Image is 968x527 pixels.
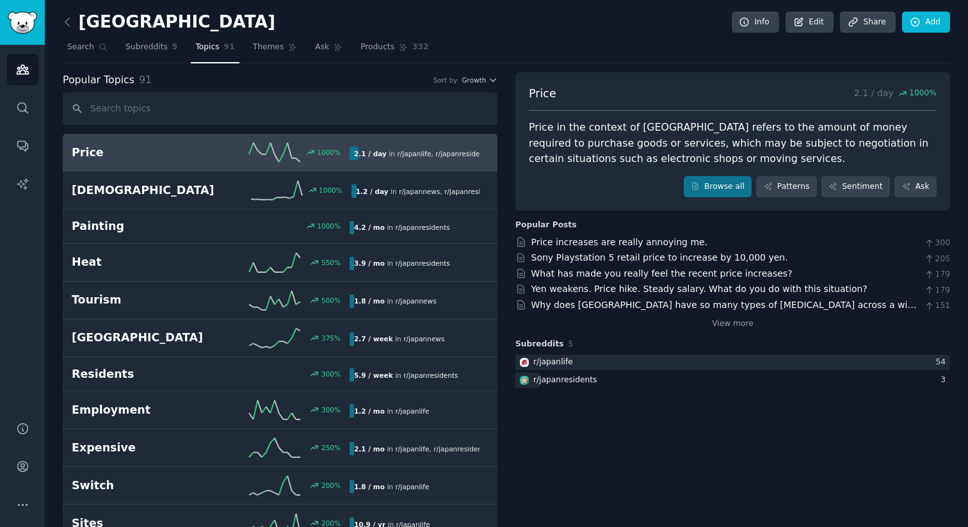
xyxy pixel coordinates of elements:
[350,257,455,270] div: in
[139,74,152,86] span: 91
[360,42,394,53] span: Products
[395,223,449,231] span: r/ japanresidents
[840,12,895,33] a: Share
[924,300,950,312] span: 151
[321,481,341,490] div: 200 %
[121,37,182,63] a: Subreddits5
[63,429,497,467] a: Expensive250%2.1 / moin r/japanlife,r/japanresidents
[321,443,341,452] div: 250 %
[529,86,556,102] span: Price
[172,42,178,53] span: 5
[935,357,950,368] div: 54
[350,442,480,455] div: in
[520,358,529,367] img: japanlife
[350,332,449,346] div: in
[354,371,393,379] b: 5.9 / week
[317,222,341,231] div: 1000 %
[356,188,389,195] b: 1.2 / day
[515,220,577,231] div: Popular Posts
[462,76,497,85] button: Growth
[350,368,463,382] div: in
[429,445,431,453] span: ,
[63,467,497,505] a: Switch200%1.8 / moin r/japanlife
[732,12,779,33] a: Info
[67,42,94,53] span: Search
[63,320,497,357] a: [GEOGRAPHIC_DATA]375%2.7 / weekin r/japannews
[395,445,429,453] span: r/ japanlife
[533,375,597,386] div: r/ japanresidents
[72,440,211,456] h2: Expensive
[63,37,112,63] a: Search
[125,42,168,53] span: Subreddits
[354,407,385,415] b: 1.2 / mo
[63,12,275,33] h2: [GEOGRAPHIC_DATA]
[319,186,343,195] div: 1000 %
[63,391,497,429] a: Employment300%1.2 / moin r/japanlife
[531,237,708,247] a: Price increases are really annoying me.
[321,369,341,378] div: 300 %
[531,268,793,279] a: What has made you really feel the recent price increases?
[786,12,834,33] a: Edit
[253,42,284,53] span: Themes
[395,407,429,415] span: r/ japanlife
[403,371,458,379] span: r/ japanresidents
[531,300,919,323] a: Why does [GEOGRAPHIC_DATA] have so many types of [MEDICAL_DATA] across a wide price range?
[902,12,950,33] a: Add
[72,218,211,234] h2: Painting
[321,334,341,343] div: 375 %
[315,42,329,53] span: Ask
[350,404,433,418] div: in
[72,254,211,270] h2: Heat
[63,134,497,172] a: Price1000%2.1 / dayin r/japanlife,r/japanresidents
[412,42,429,53] span: 332
[350,480,433,493] div: in
[397,150,431,158] span: r/ japanlife
[321,405,341,414] div: 300 %
[433,76,458,85] div: Sort by
[854,86,937,102] p: 2.1 / day
[924,238,950,249] span: 300
[909,88,937,99] span: 1000 %
[515,355,950,371] a: japanlifer/japanlife54
[395,483,429,491] span: r/ japanlife
[72,402,211,418] h2: Employment
[350,147,480,160] div: in
[63,357,497,392] a: Residents300%5.9 / weekin r/japanresidents
[195,42,219,53] span: Topics
[354,297,385,305] b: 1.8 / mo
[531,252,788,263] a: Sony Playstation 5 retail price to increase by 10,000 yen.
[435,150,490,158] span: r/ japanresidents
[403,335,444,343] span: r/ japannews
[321,296,341,305] div: 500 %
[72,366,211,382] h2: Residents
[350,295,441,308] div: in
[63,209,497,244] a: Painting1000%4.2 / moin r/japanresidents
[72,478,211,494] h2: Switch
[63,92,497,125] input: Search topics
[433,445,488,453] span: r/ japanresidents
[569,339,574,348] span: 5
[248,37,302,63] a: Themes
[894,176,937,198] a: Ask
[224,42,235,53] span: 91
[529,120,937,167] div: Price in the context of [GEOGRAPHIC_DATA] refers to the amount of money required to purchase good...
[72,292,211,308] h2: Tourism
[63,72,134,88] span: Popular Topics
[515,339,564,350] span: Subreddits
[63,244,497,282] a: Heat550%3.9 / moin r/japanresidents
[399,188,440,195] span: r/ japannews
[354,150,387,158] b: 2.1 / day
[351,184,480,198] div: in
[395,259,449,267] span: r/ japanresidents
[72,182,214,199] h2: [DEMOGRAPHIC_DATA]
[8,12,37,34] img: GummySearch logo
[924,285,950,296] span: 179
[462,76,486,85] span: Growth
[940,375,950,386] div: 3
[63,282,497,320] a: Tourism500%1.8 / moin r/japannews
[924,269,950,280] span: 179
[350,221,455,234] div: in
[72,330,211,346] h2: [GEOGRAPHIC_DATA]
[311,37,347,63] a: Ask
[515,373,950,389] a: japanresidentsr/japanresidents3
